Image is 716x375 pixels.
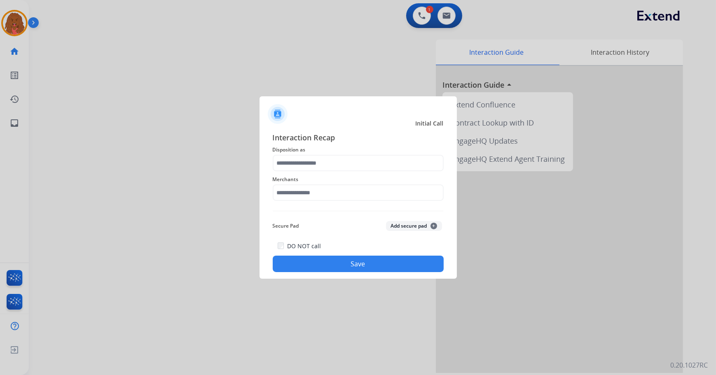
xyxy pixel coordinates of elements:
[273,256,444,272] button: Save
[273,145,444,155] span: Disposition as
[273,132,444,145] span: Interaction Recap
[431,223,437,229] span: +
[386,221,442,231] button: Add secure pad+
[268,104,288,124] img: contactIcon
[670,360,708,370] p: 0.20.1027RC
[273,175,444,184] span: Merchants
[273,221,299,231] span: Secure Pad
[416,119,444,128] span: Initial Call
[287,242,321,250] label: DO NOT call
